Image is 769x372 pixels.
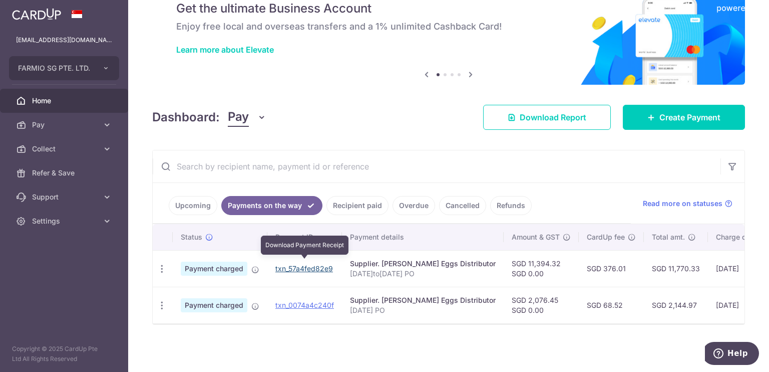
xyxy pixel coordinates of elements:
div: Supplier. [PERSON_NAME] Eggs Distributor [350,295,496,305]
a: Learn more about Elevate [176,45,274,55]
span: Settings [32,216,98,226]
span: Home [32,96,98,106]
h4: Dashboard: [152,108,220,126]
span: CardUp fee [587,232,625,242]
a: Read more on statuses [643,199,732,209]
p: [DATE]to[DATE] PO [350,269,496,279]
span: Status [181,232,202,242]
span: Create Payment [659,111,720,123]
span: Amount & GST [512,232,560,242]
td: SGD 376.01 [579,250,644,287]
span: Refer & Save [32,168,98,178]
span: Payment charged [181,298,247,312]
td: SGD 11,770.33 [644,250,708,287]
span: Charge date [716,232,757,242]
iframe: Opens a widget where you can find more information [705,342,759,367]
a: txn_0074a4c240f [275,301,334,309]
th: Payment details [342,224,504,250]
h6: Enjoy free local and overseas transfers and a 1% unlimited Cashback Card! [176,21,721,33]
td: SGD 2,144.97 [644,287,708,323]
a: Refunds [490,196,532,215]
p: [DATE] PO [350,305,496,315]
a: Payments on the way [221,196,322,215]
th: Payment ID [267,224,342,250]
span: Read more on statuses [643,199,722,209]
a: Recipient paid [326,196,389,215]
a: Upcoming [169,196,217,215]
a: Create Payment [623,105,745,130]
h5: Get the ultimate Business Account [176,1,721,17]
input: Search by recipient name, payment id or reference [153,150,720,182]
a: Download Report [483,105,611,130]
button: FARMIO SG PTE. LTD. [9,56,119,80]
a: txn_57a4fed82e9 [275,264,333,273]
p: [EMAIL_ADDRESS][DOMAIN_NAME] [16,35,112,45]
td: SGD 11,394.32 SGD 0.00 [504,250,579,287]
span: Collect [32,144,98,154]
span: Support [32,192,98,202]
button: Pay [228,108,266,127]
span: Payment charged [181,262,247,276]
a: Cancelled [439,196,486,215]
span: Pay [32,120,98,130]
span: Download Report [520,111,586,123]
span: Pay [228,108,249,127]
a: Overdue [393,196,435,215]
div: Supplier. [PERSON_NAME] Eggs Distributor [350,259,496,269]
td: SGD 68.52 [579,287,644,323]
span: FARMIO SG PTE. LTD. [18,63,92,73]
div: Download Payment Receipt [261,236,348,255]
span: Total amt. [652,232,685,242]
img: CardUp [12,8,61,20]
td: SGD 2,076.45 SGD 0.00 [504,287,579,323]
